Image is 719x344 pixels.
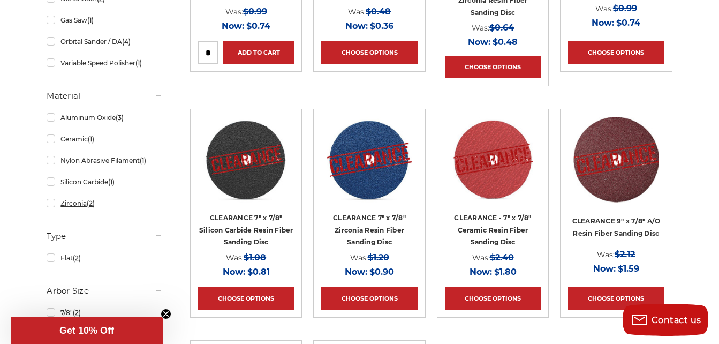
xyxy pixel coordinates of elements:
a: Orbital Sander / DA [47,32,163,51]
span: (4) [122,38,131,46]
span: $0.74 [246,21,270,31]
span: (1) [88,135,94,143]
a: Gas Saw [47,11,163,29]
span: $1.20 [368,252,389,263]
a: CLEARANCE - 7" x 7/8" Ceramic Resin Fiber Sanding Disc [454,214,531,246]
span: Now: [345,267,367,277]
div: Was: [568,1,664,16]
h5: Type [47,230,163,243]
a: Silicon Carbide [47,173,163,191]
img: CLEARANCE 9" x 7/8" Aluminum Oxide Resin Fiber Disc [573,117,660,203]
span: Now: [592,18,614,28]
a: Flat [47,249,163,267]
span: Now: [222,21,244,31]
span: (2) [87,199,95,207]
span: $0.74 [616,18,640,28]
a: Variable Speed Polisher [47,54,163,72]
div: Was: [445,20,541,35]
a: Choose Options [321,287,417,310]
div: Was: [198,250,294,265]
span: (2) [73,309,81,317]
span: $0.99 [613,3,637,13]
h5: Material [47,89,163,102]
span: Now: [223,267,245,277]
a: CLEARANCE 9" x 7/8" A/O Resin Fiber Sanding Disc [572,217,661,237]
span: (1) [108,178,115,186]
a: CLEARANCE 9" x 7/8" Aluminum Oxide Resin Fiber Disc [568,117,664,213]
span: (2) [73,254,81,262]
a: Choose Options [445,287,541,310]
a: Add to Cart [223,41,294,64]
div: Was: [321,4,417,19]
a: Aluminum Oxide [47,108,163,127]
span: $0.81 [247,267,270,277]
span: $0.48 [366,6,391,17]
button: Contact us [623,304,708,336]
a: 7/8" [47,303,163,322]
span: $2.40 [490,252,514,263]
span: (3) [116,114,124,122]
a: Nylon Abrasive Filament [47,151,163,170]
div: Was: [445,250,541,265]
span: $0.48 [493,37,518,47]
a: CLEARANCE 7" x 7/8" Silicon Carbide Resin Fiber Sanding Disc [198,117,294,213]
span: Now: [593,264,616,274]
a: CLEARANCE 7" x 7/8" Silicon Carbide Resin Fiber Sanding Disc [199,214,293,246]
span: $0.90 [369,267,394,277]
div: Was: [568,247,664,261]
span: $0.99 [243,6,267,17]
span: Now: [345,21,368,31]
span: $1.08 [244,252,266,263]
a: CLEARANCE 7" x 7/8" Zirconia Resin Fiber Sanding Disc [333,214,406,246]
div: Was: [321,250,417,265]
span: $0.64 [489,23,514,33]
a: CLEARANCE - 7" x 7/8" Ceramic Resin Fiber Sanding Disc [445,117,541,213]
a: Choose Options [321,41,417,64]
span: Contact us [652,315,701,325]
span: Now: [470,267,492,277]
span: $1.59 [618,264,639,274]
span: $1.80 [494,267,517,277]
a: Choose Options [568,287,664,310]
button: Close teaser [161,309,171,319]
img: CLEARANCE 7" x 7/8" Silicon Carbide Resin Fiber Sanding Disc [203,117,289,203]
span: $0.36 [370,21,393,31]
a: Ceramic [47,130,163,148]
h5: Arbor Size [47,285,163,297]
div: Get 10% OffClose teaser [11,317,163,344]
a: Choose Options [198,287,294,310]
span: Now: [468,37,490,47]
span: (1) [135,59,142,67]
a: 7 inch zirconia resin fiber disc [321,117,417,213]
img: 7 inch zirconia resin fiber disc [327,117,412,203]
span: (1) [140,156,146,164]
span: Get 10% Off [59,325,114,336]
span: $2.12 [615,249,635,259]
a: Choose Options [568,41,664,64]
div: Was: [198,4,294,19]
a: Choose Options [445,56,541,78]
a: Zirconia [47,194,163,213]
span: (1) [87,16,94,24]
img: CLEARANCE - 7" x 7/8" Ceramic Resin Fiber Sanding Disc [450,117,536,203]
